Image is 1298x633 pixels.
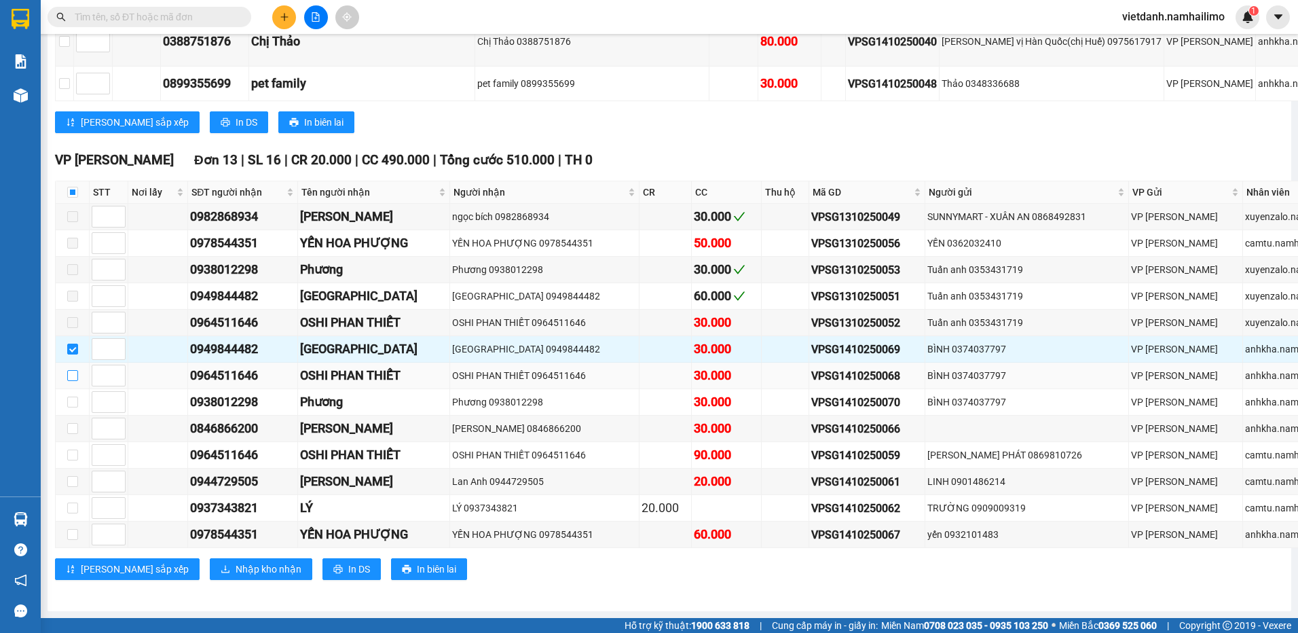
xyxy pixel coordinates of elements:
[1129,495,1243,522] td: VP Phạm Ngũ Lão
[558,152,561,168] span: |
[1249,6,1259,16] sup: 1
[66,564,75,575] span: sort-ascending
[289,117,299,128] span: printer
[249,17,475,67] td: Chị Thảo
[694,393,759,412] div: 30.000
[188,522,298,548] td: 0978544351
[188,283,298,310] td: 0949844482
[75,10,235,24] input: Tìm tên, số ĐT hoặc mã đơn
[881,618,1048,633] span: Miền Nam
[1129,310,1243,336] td: VP Phạm Ngũ Lão
[813,185,911,200] span: Mã GD
[190,260,295,279] div: 0938012298
[298,442,450,469] td: OSHI PHAN THIẾT
[1059,618,1157,633] span: Miền Bắc
[81,562,189,577] span: [PERSON_NAME] sắp xếp
[1266,5,1290,29] button: caret-down
[809,416,925,442] td: VPSG1410250066
[1223,621,1232,630] span: copyright
[809,442,925,469] td: VPSG1410250059
[300,393,447,412] div: Phương
[452,342,637,357] div: [GEOGRAPHIC_DATA] 0949844482
[809,204,925,230] td: VPSG1310250049
[188,204,298,230] td: 0982868934
[1129,204,1243,230] td: VP Phạm Ngũ Lão
[188,416,298,442] td: 0846866200
[694,260,759,279] div: 30.000
[809,363,925,389] td: VPSG1410250068
[194,152,238,168] span: Đơn 13
[278,111,354,133] button: printerIn biên lai
[811,526,923,543] div: VPSG1410250067
[452,236,637,251] div: YẾN HOA PHƯỢNG 0978544351
[300,366,447,385] div: OSHI PHAN THIẾT
[1129,416,1243,442] td: VP Phạm Ngũ Lão
[927,368,1126,383] div: BÌNH 0374037797
[1131,315,1240,330] div: VP [PERSON_NAME]
[809,495,925,522] td: VPSG1410250062
[694,446,759,465] div: 90.000
[342,12,352,22] span: aim
[1131,342,1240,357] div: VP [PERSON_NAME]
[301,185,436,200] span: Tên người nhận
[811,261,923,278] div: VPSG1310250053
[927,527,1126,542] div: yến 0932101483
[811,209,923,225] div: VPSG1310250049
[811,447,923,464] div: VPSG1410250059
[1129,522,1243,548] td: VP Phạm Ngũ Lão
[927,501,1126,516] div: TRƯỜNG 0909009319
[942,34,1162,49] div: [PERSON_NAME] vị Hàn Quốc(chị Huế) 0975617917
[811,394,923,411] div: VPSG1410250070
[66,117,75,128] span: sort-ascending
[14,512,28,526] img: warehouse-icon
[811,288,923,305] div: VPSG1310250051
[163,32,246,51] div: 0388751876
[1129,389,1243,416] td: VP Phạm Ngũ Lão
[300,207,447,226] div: [PERSON_NAME]
[440,152,555,168] span: Tổng cước 510.000
[249,67,475,101] td: pet family
[236,562,301,577] span: Nhập kho nhận
[188,469,298,495] td: 0944729505
[190,340,295,359] div: 0949844482
[300,472,447,491] div: [PERSON_NAME]
[452,289,637,304] div: [GEOGRAPHIC_DATA] 0949844482
[188,230,298,257] td: 0978544351
[692,181,762,204] th: CC
[1098,620,1157,631] strong: 0369 525 060
[1129,230,1243,257] td: VP Phạm Ngũ Lão
[1131,289,1240,304] div: VP [PERSON_NAME]
[694,340,759,359] div: 30.000
[452,501,637,516] div: LÝ 0937343821
[848,33,937,50] div: VPSG1410250040
[190,207,295,226] div: 0982868934
[132,185,174,200] span: Nơi lấy
[272,5,296,29] button: plus
[811,473,923,490] div: VPSG1410250061
[236,115,257,130] span: In DS
[221,564,230,575] span: download
[248,152,281,168] span: SL 16
[811,500,923,517] div: VPSG1410250062
[924,620,1048,631] strong: 0708 023 035 - 0935 103 250
[1131,527,1240,542] div: VP [PERSON_NAME]
[1251,6,1256,16] span: 1
[452,368,637,383] div: OSHI PHAN THIẾT 0964511646
[311,12,320,22] span: file-add
[190,525,295,544] div: 0978544351
[809,257,925,283] td: VPSG1310250053
[927,209,1126,224] div: SUNNYMART - XUÂN AN 0868492831
[733,264,745,276] span: check
[760,618,762,633] span: |
[241,152,244,168] span: |
[190,393,295,412] div: 0938012298
[452,421,637,436] div: [PERSON_NAME] 0846866200
[280,12,289,22] span: plus
[300,340,447,359] div: [GEOGRAPHIC_DATA]
[304,5,328,29] button: file-add
[300,313,447,332] div: OSHI PHAN THIẾT
[298,469,450,495] td: Lan Anh
[762,181,809,204] th: Thu hộ
[81,115,189,130] span: [PERSON_NAME] sắp xếp
[298,310,450,336] td: OSHI PHAN THIẾT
